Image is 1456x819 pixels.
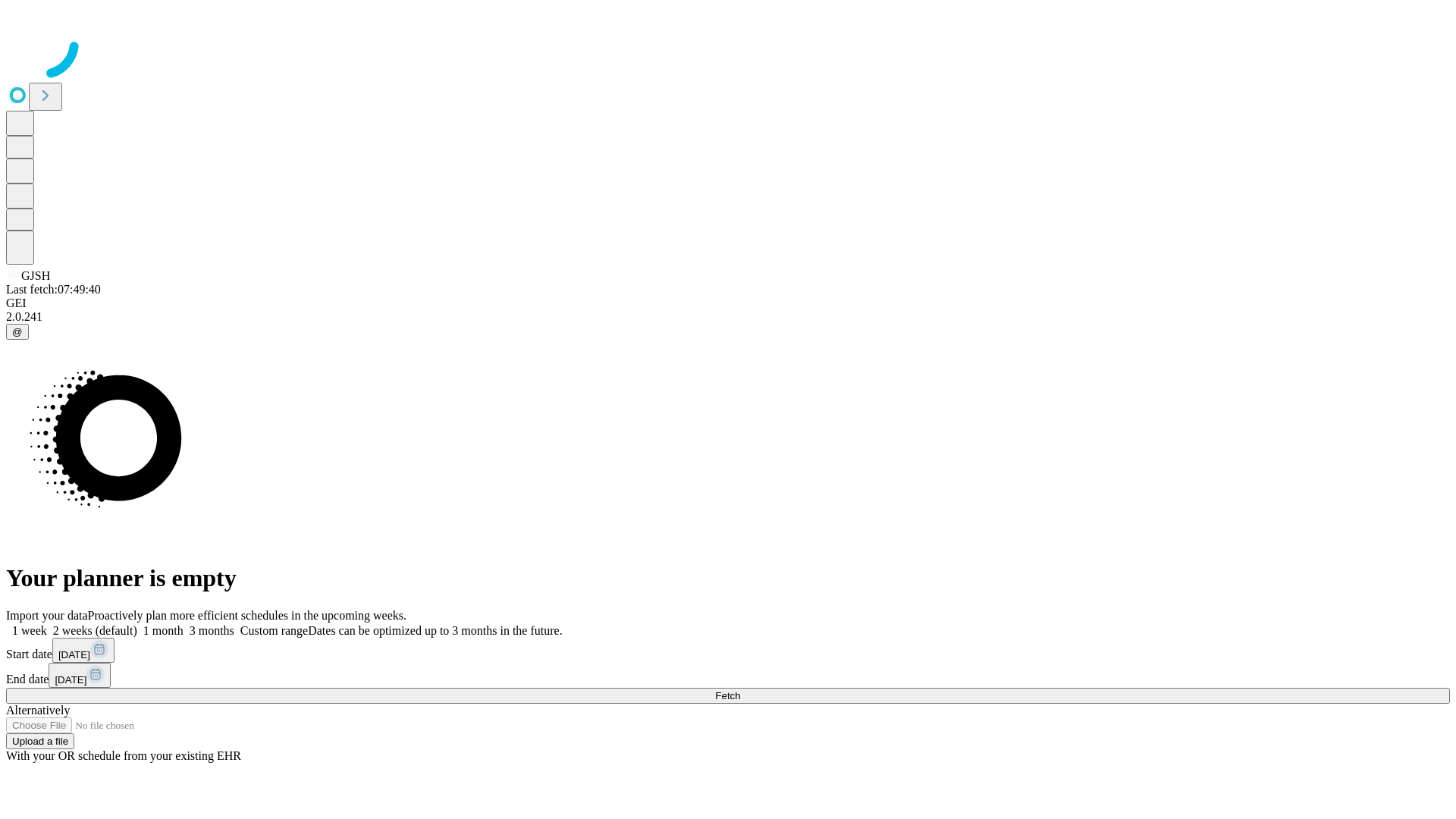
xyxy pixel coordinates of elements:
[55,674,86,686] span: [DATE]
[6,733,74,749] button: Upload a file
[88,609,406,622] span: Proactively plan more efficient schedules in the upcoming weeks.
[6,749,241,762] span: With your OR schedule from your existing EHR
[12,624,47,637] span: 1 week
[6,297,1450,310] div: GEI
[21,269,50,282] span: GJSH
[6,638,1450,663] div: Start date
[6,609,88,622] span: Import your data
[6,324,29,340] button: @
[6,688,1450,704] button: Fetch
[58,649,90,661] span: [DATE]
[6,564,1450,592] h1: Your planner is empty
[190,624,234,637] span: 3 months
[6,704,70,717] span: Alternatively
[6,310,1450,324] div: 2.0.241
[240,624,308,637] span: Custom range
[715,690,740,701] span: Fetch
[53,624,137,637] span: 2 weeks (default)
[12,326,23,337] span: @
[49,663,111,688] button: [DATE]
[52,638,115,663] button: [DATE]
[308,624,562,637] span: Dates can be optimized up to 3 months in the future.
[6,283,101,296] span: Last fetch: 07:49:40
[6,663,1450,688] div: End date
[143,624,184,637] span: 1 month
